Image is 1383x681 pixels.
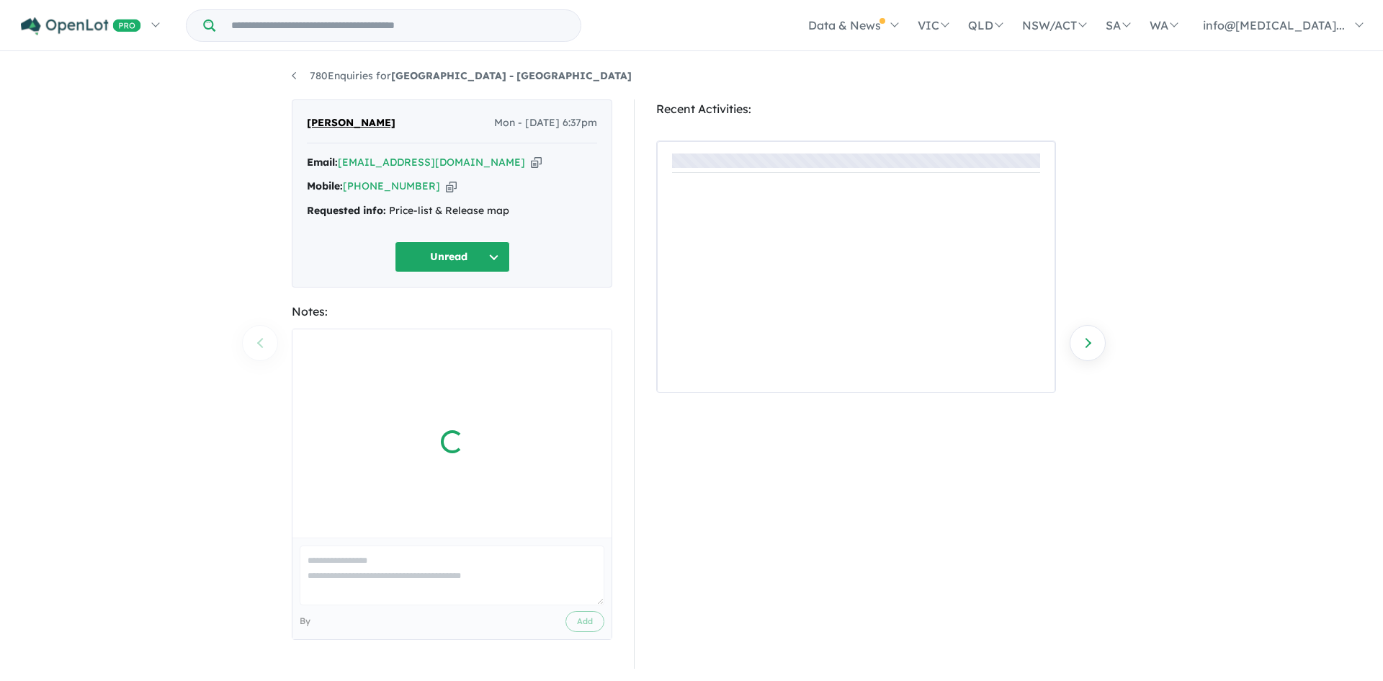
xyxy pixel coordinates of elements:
[1203,18,1345,32] span: info@[MEDICAL_DATA]...
[292,68,1091,85] nav: breadcrumb
[395,241,510,272] button: Unread
[656,99,1056,119] div: Recent Activities:
[307,202,597,220] div: Price-list & Release map
[292,302,612,321] div: Notes:
[307,115,395,132] span: [PERSON_NAME]
[531,155,542,170] button: Copy
[338,156,525,169] a: [EMAIL_ADDRESS][DOMAIN_NAME]
[21,17,141,35] img: Openlot PRO Logo White
[391,69,632,82] strong: [GEOGRAPHIC_DATA] - [GEOGRAPHIC_DATA]
[292,69,632,82] a: 780Enquiries for[GEOGRAPHIC_DATA] - [GEOGRAPHIC_DATA]
[343,179,440,192] a: [PHONE_NUMBER]
[307,156,338,169] strong: Email:
[446,179,457,194] button: Copy
[307,179,343,192] strong: Mobile:
[494,115,597,132] span: Mon - [DATE] 6:37pm
[307,204,386,217] strong: Requested info:
[218,10,578,41] input: Try estate name, suburb, builder or developer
